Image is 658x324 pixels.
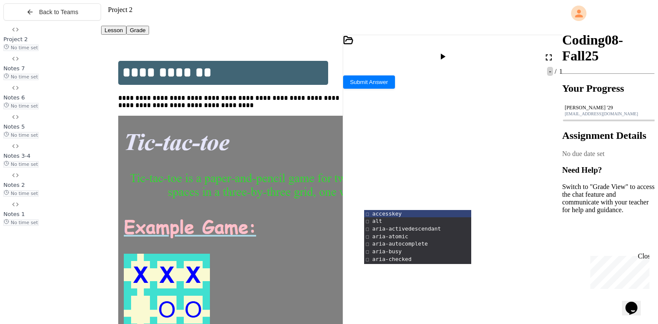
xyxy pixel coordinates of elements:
span: Notes 7 [3,65,25,72]
span: No time set [3,74,39,80]
button: Lesson [101,26,126,35]
h2: Your Progress [562,83,655,94]
button: Grade [126,26,149,35]
span: Project 2 [108,6,132,13]
div: No due date set [562,150,655,158]
h2: Assignment Details [562,130,655,141]
span: No time set [3,219,39,226]
span: / [555,68,556,75]
span: No time set [3,161,39,168]
span: Notes 5 [3,123,25,130]
span: Notes 3-4 [3,153,30,159]
button: Submit Answer [343,75,395,89]
span: No time set [3,190,39,197]
span: Submit Answer [350,79,388,85]
button: Back to Teams [3,3,101,21]
span: No time set [3,103,39,109]
h3: Need Help? [562,165,655,175]
p: Switch to "Grade View" to access the chat feature and communicate with your teacher for help and ... [562,183,655,214]
span: Notes 1 [3,211,25,217]
span: Notes 6 [3,94,25,101]
div: [PERSON_NAME] '29 [565,105,652,111]
iframe: chat widget [622,290,649,315]
div: My Account [562,3,655,23]
span: Project 2 [3,36,28,42]
span: 1 [557,68,562,75]
span: No time set [3,45,39,51]
div: Chat with us now!Close [3,3,59,54]
span: Back to Teams [39,9,78,15]
span: - [547,67,553,76]
iframe: chat widget [587,252,649,289]
h1: Coding08-Fall25 [562,32,655,64]
div: [EMAIL_ADDRESS][DOMAIN_NAME] [565,111,652,116]
span: No time set [3,132,39,138]
span: Notes 2 [3,182,25,188]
